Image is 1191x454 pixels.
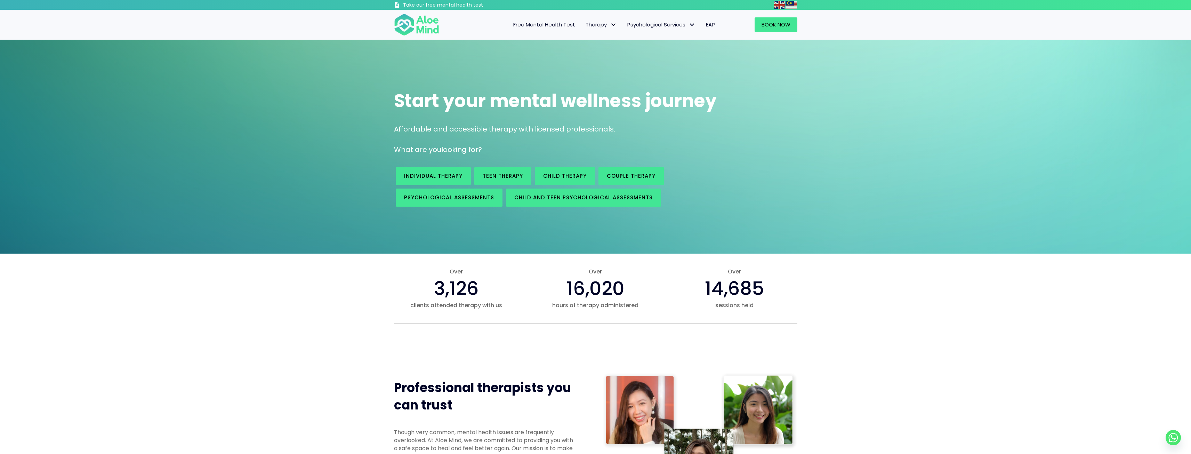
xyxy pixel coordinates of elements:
[543,172,587,180] span: Child Therapy
[706,21,715,28] span: EAP
[448,17,720,32] nav: Menu
[394,379,571,414] span: Professional therapists you can trust
[394,88,717,113] span: Start your mental wellness journey
[774,1,786,9] a: English
[607,172,655,180] span: Couple therapy
[506,189,661,207] a: Child and Teen Psychological assessments
[404,194,494,201] span: Psychological assessments
[622,17,701,32] a: Psychological ServicesPsychological Services: submenu
[394,13,439,36] img: Aloe mind Logo
[786,1,797,9] a: Malay
[586,21,617,28] span: Therapy
[533,301,658,309] span: hours of therapy administered
[513,21,575,28] span: Free Mental Health Test
[394,268,519,276] span: Over
[396,167,471,185] a: Individual therapy
[774,1,785,9] img: en
[474,167,531,185] a: Teen Therapy
[535,167,595,185] a: Child Therapy
[672,268,797,276] span: Over
[701,17,720,32] a: EAP
[396,189,502,207] a: Psychological assessments
[394,124,797,134] p: Affordable and accessible therapy with licensed professionals.
[627,21,695,28] span: Psychological Services
[394,301,519,309] span: clients attended therapy with us
[514,194,653,201] span: Child and Teen Psychological assessments
[672,301,797,309] span: sessions held
[394,2,520,10] a: Take our free mental health test
[394,145,441,154] span: What are you
[434,275,479,302] span: 3,126
[1166,430,1181,445] a: Whatsapp
[786,1,797,9] img: ms
[598,167,664,185] a: Couple therapy
[609,20,619,30] span: Therapy: submenu
[580,17,622,32] a: TherapyTherapy: submenu
[566,275,625,302] span: 16,020
[508,17,580,32] a: Free Mental Health Test
[404,172,462,180] span: Individual therapy
[755,17,797,32] a: Book Now
[403,2,520,9] h3: Take our free mental health test
[762,21,790,28] span: Book Now
[441,145,482,154] span: looking for?
[533,268,658,276] span: Over
[705,275,764,302] span: 14,685
[687,20,697,30] span: Psychological Services: submenu
[483,172,523,180] span: Teen Therapy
